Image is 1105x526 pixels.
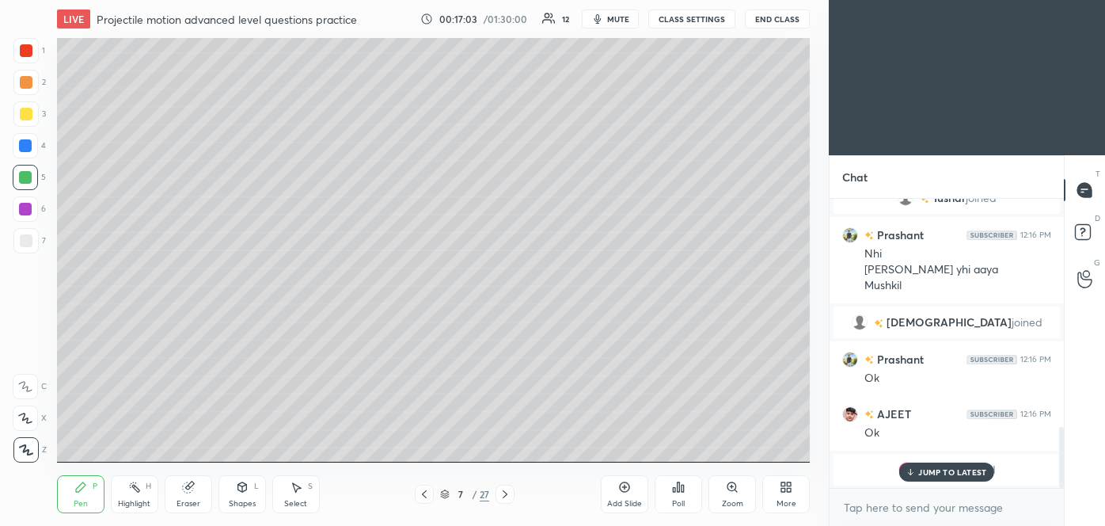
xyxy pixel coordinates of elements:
div: Pen [74,500,88,508]
div: Z [13,437,47,463]
img: no-rating-badge.077c3623.svg [864,356,874,364]
button: mute [582,10,639,29]
div: 3 [13,101,46,127]
img: Yh7BfnbMxzoAAAAASUVORK5CYII= [966,355,1017,364]
p: JUMP TO LATEST [918,467,986,477]
div: Nhi [864,246,1051,262]
div: 2 [13,70,46,95]
div: Highlight [118,500,150,508]
div: Select [284,500,307,508]
div: grid [830,199,1064,488]
div: L [254,482,259,490]
div: Poll [672,500,685,508]
span: joined [966,192,997,204]
div: 27 [480,487,489,501]
span: [DEMOGRAPHIC_DATA] [887,316,1012,329]
img: Yh7BfnbMxzoAAAAASUVORK5CYII= [966,410,1017,419]
button: End Class [745,10,810,29]
h6: Prashant [874,227,924,243]
span: joined [1012,316,1042,329]
p: T [1096,168,1100,180]
img: 8c46d525d35f4217b7a714e43d9b1ece.jpg [842,227,858,243]
div: [PERSON_NAME] yhi aaya [864,262,1051,278]
div: 12:16 PM [1020,231,1051,240]
img: default.png [852,314,868,330]
img: no-rating-badge.077c3623.svg [864,231,874,240]
div: 7 [13,228,46,253]
img: 3 [898,462,914,478]
img: no-rating-badge.077c3623.svg [874,319,883,328]
button: CLASS SETTINGS [648,10,735,29]
h6: Prashant [874,351,924,368]
div: 4 [13,133,46,158]
div: S [308,482,313,490]
img: no-rating-badge.077c3623.svg [864,410,874,419]
div: LIVE [57,10,90,29]
p: G [1094,257,1100,269]
div: C [13,374,47,399]
div: X [13,406,47,431]
div: 12:16 PM [1020,410,1051,419]
p: D [1095,212,1100,224]
div: Shapes [229,500,256,508]
div: Add Slide [607,500,642,508]
div: Eraser [177,500,200,508]
div: Mushkil [864,278,1051,294]
h4: Projectile motion advanced level questions practice [97,12,357,27]
div: 7 [453,490,469,499]
div: Ok [864,371,1051,387]
p: Chat [830,156,880,198]
span: mute [607,13,629,25]
div: 5 [13,165,46,190]
div: Ok [864,425,1051,441]
div: 1 [13,38,45,63]
div: H [146,482,151,490]
div: More [777,500,796,508]
h6: AJEET [874,406,911,422]
img: no-rating-badge.077c3623.svg [920,195,929,204]
img: 3 [842,406,858,422]
img: Yh7BfnbMxzoAAAAASUVORK5CYII= [966,231,1017,240]
div: 12:16 PM [1020,355,1051,364]
div: 12 [562,15,569,23]
div: P [93,482,97,490]
div: 6 [13,196,46,222]
span: Tushar [932,192,966,204]
div: Zoom [722,500,743,508]
img: 8c46d525d35f4217b7a714e43d9b1ece.jpg [842,352,858,368]
div: / [472,490,477,499]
